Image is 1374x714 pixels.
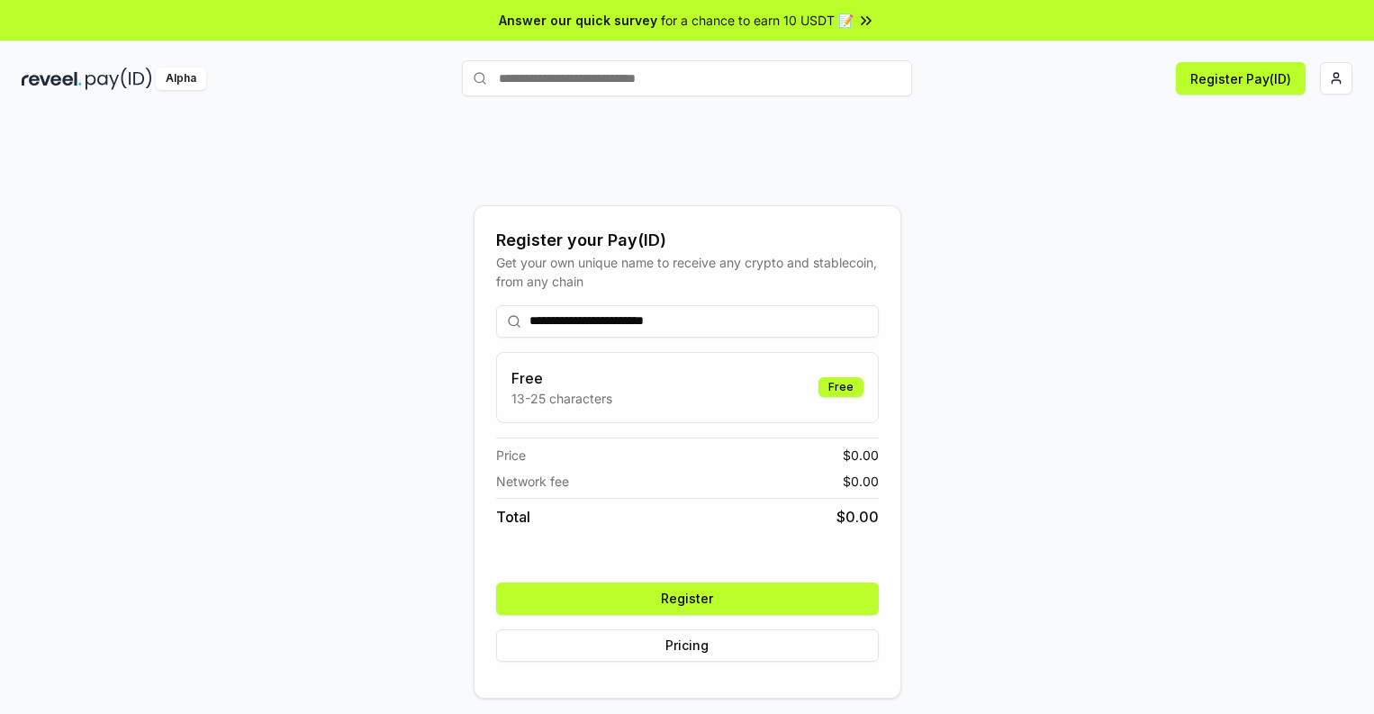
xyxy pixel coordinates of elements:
[496,472,569,491] span: Network fee
[22,68,82,90] img: reveel_dark
[496,506,530,528] span: Total
[818,377,863,397] div: Free
[496,446,526,465] span: Price
[843,472,879,491] span: $ 0.00
[1176,62,1306,95] button: Register Pay(ID)
[496,629,879,662] button: Pricing
[511,367,612,389] h3: Free
[836,506,879,528] span: $ 0.00
[496,228,879,253] div: Register your Pay(ID)
[661,11,854,30] span: for a chance to earn 10 USDT 📝
[496,253,879,291] div: Get your own unique name to receive any crypto and stablecoin, from any chain
[511,389,612,408] p: 13-25 characters
[496,583,879,615] button: Register
[499,11,657,30] span: Answer our quick survey
[843,446,879,465] span: $ 0.00
[86,68,152,90] img: pay_id
[156,68,206,90] div: Alpha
